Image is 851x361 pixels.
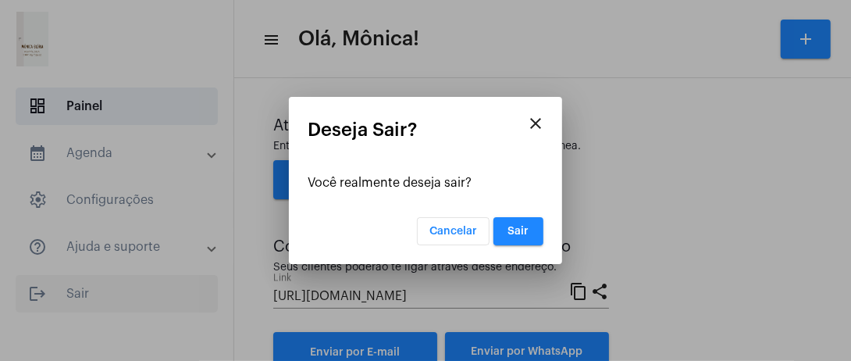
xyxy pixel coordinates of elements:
[308,120,543,140] mat-card-title: Deseja Sair?
[417,217,490,245] button: Cancelar
[526,114,545,133] mat-icon: close
[308,176,543,190] div: Você realmente deseja sair?
[508,226,529,237] span: Sair
[493,217,543,245] button: Sair
[429,226,477,237] span: Cancelar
